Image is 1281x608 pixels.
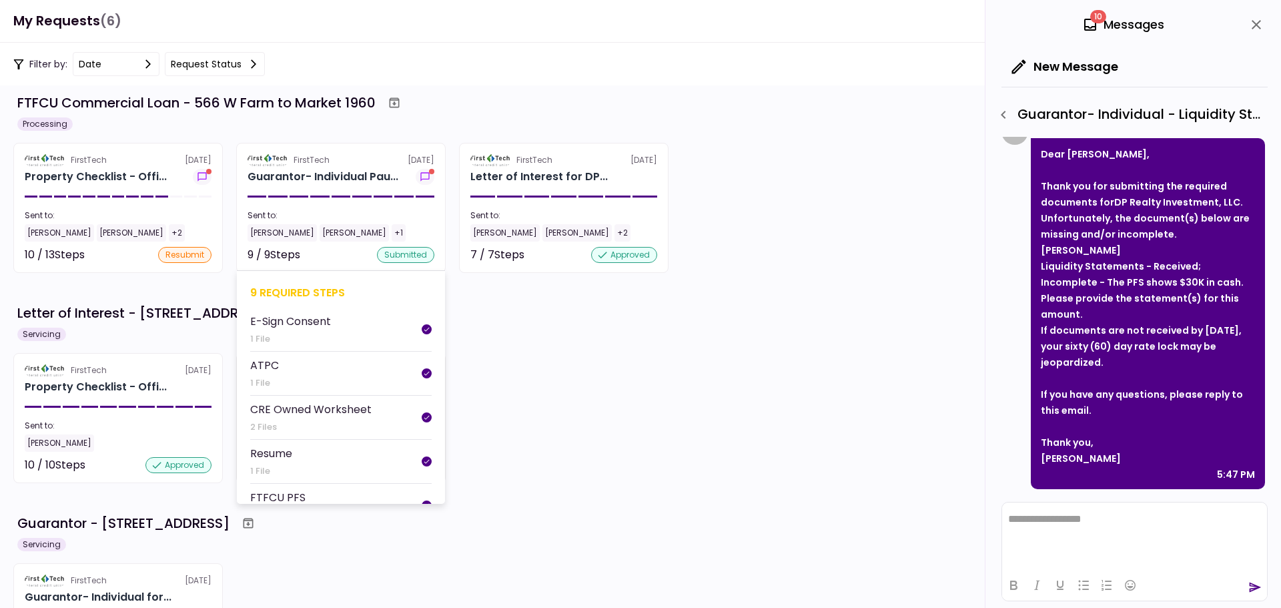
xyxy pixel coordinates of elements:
[250,401,372,418] div: CRE Owned Worksheet
[250,284,432,301] div: 9 required steps
[1248,581,1262,594] button: send
[1002,576,1025,595] button: Bold
[25,224,94,242] div: [PERSON_NAME]
[248,224,317,242] div: [PERSON_NAME]
[25,169,167,185] div: Property Checklist - Office Retail for DP REALTY INVESTMENT, LLC 566 W Farm to Market 1960
[1041,244,1121,257] strong: [PERSON_NAME]
[193,169,211,185] button: show-messages
[542,224,612,242] div: [PERSON_NAME]
[25,154,65,166] img: Partner logo
[1119,576,1142,595] button: Emojis
[1041,212,1250,241] strong: Unfortunately, the document(s) below are missing and/or incomplete.
[1041,322,1255,370] div: If documents are not received by [DATE], your sixty (60) day rate lock may be jeopardized.
[1041,386,1255,418] div: If you have any questions, please reply to this email.
[145,457,211,473] div: approved
[250,357,279,374] div: ATPC
[1090,10,1106,23] span: 10
[13,7,121,35] h1: My Requests
[248,154,288,166] img: Partner logo
[248,247,300,263] div: 9 / 9 Steps
[25,589,171,605] div: Guarantor- Individual for Paul Kirkley
[250,445,292,462] div: Resume
[1217,467,1255,483] div: 5:47 PM
[17,538,66,551] div: Servicing
[100,7,121,35] span: (6)
[97,224,166,242] div: [PERSON_NAME]
[25,420,211,432] div: Sent to:
[25,154,211,166] div: [DATE]
[591,247,657,263] div: approved
[17,93,376,113] div: FTFCU Commercial Loan - 566 W Farm to Market 1960
[1049,576,1072,595] button: Underline
[236,511,260,535] button: Archive workflow
[248,154,434,166] div: [DATE]
[17,303,268,323] div: Letter of Interest - [STREET_ADDRESS]
[1041,434,1255,450] div: Thank you,
[25,379,167,395] div: Property Checklist - Office Retail
[250,313,331,330] div: E-Sign Consent
[250,376,279,390] div: 1 File
[1096,576,1118,595] button: Numbered list
[392,224,406,242] div: +1
[470,169,608,185] div: Letter of Interest for DP REALTY INVESTMENT, LLC 566 W Farm to Market 1960
[1245,13,1268,36] button: close
[17,513,230,533] div: Guarantor - [STREET_ADDRESS]
[248,169,398,185] div: Guarantor- Individual Paul Kirkley
[25,210,211,222] div: Sent to:
[470,247,524,263] div: 7 / 7 Steps
[250,332,331,346] div: 1 File
[17,117,73,131] div: Processing
[165,52,265,76] button: Request status
[1041,260,1201,273] strong: Liquidity Statements - Received;
[1041,178,1255,210] div: Thank you for submitting the required documents for .
[25,457,85,473] div: 10 / 10 Steps
[377,247,434,263] div: submitted
[470,154,511,166] img: Partner logo
[250,465,292,478] div: 1 File
[1041,146,1255,162] div: Dear [PERSON_NAME],
[17,328,66,341] div: Servicing
[25,575,65,587] img: Partner logo
[25,575,211,587] div: [DATE]
[1002,503,1267,569] iframe: Rich Text Area
[1025,576,1048,595] button: Italic
[1001,49,1129,84] button: New Message
[614,224,630,242] div: +2
[992,103,1268,126] div: Guarantor- Individual - Liquidity Statements - Guarantor
[1041,450,1255,467] div: [PERSON_NAME]
[158,247,211,263] div: resubmit
[13,52,265,76] div: Filter by:
[320,224,389,242] div: [PERSON_NAME]
[71,364,107,376] div: FirstTech
[248,210,434,222] div: Sent to:
[382,91,406,115] button: Archive workflow
[25,247,85,263] div: 10 / 13 Steps
[25,364,211,376] div: [DATE]
[25,364,65,376] img: Partner logo
[169,224,185,242] div: +2
[1041,276,1244,321] strong: Incomplete - The PFS shows $30K in cash. Please provide the statement(s) for this amount.
[73,52,159,76] button: date
[1114,196,1240,209] strong: DP Realty Investment, LLC
[416,169,434,185] button: show-messages
[79,57,101,71] div: date
[470,224,540,242] div: [PERSON_NAME]
[470,210,657,222] div: Sent to:
[71,575,107,587] div: FirstTech
[470,154,657,166] div: [DATE]
[250,489,306,506] div: FTFCU PFS
[71,154,107,166] div: FirstTech
[250,420,372,434] div: 2 Files
[1082,15,1164,35] div: Messages
[25,434,94,452] div: [PERSON_NAME]
[1072,576,1095,595] button: Bullet list
[294,154,330,166] div: FirstTech
[516,154,552,166] div: FirstTech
